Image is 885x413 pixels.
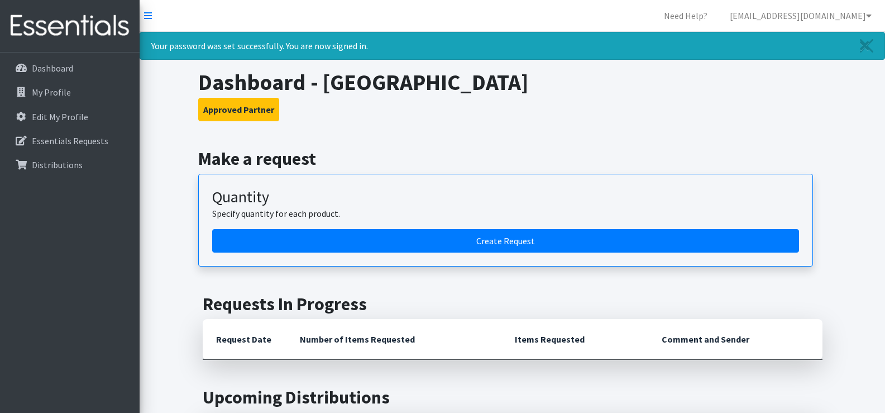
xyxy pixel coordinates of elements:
[32,111,88,122] p: Edit My Profile
[4,57,135,79] a: Dashboard
[140,32,885,60] div: Your password was set successfully. You are now signed in.
[501,319,648,360] th: Items Requested
[32,63,73,74] p: Dashboard
[198,69,826,96] h1: Dashboard - [GEOGRAPHIC_DATA]
[212,207,799,220] p: Specify quantity for each product.
[198,98,279,121] button: Approved Partner
[203,293,822,315] h2: Requests In Progress
[32,159,83,170] p: Distributions
[203,319,286,360] th: Request Date
[203,387,822,408] h2: Upcoming Distributions
[4,81,135,103] a: My Profile
[4,154,135,176] a: Distributions
[4,7,135,45] img: HumanEssentials
[4,106,135,128] a: Edit My Profile
[286,319,502,360] th: Number of Items Requested
[721,4,881,27] a: [EMAIL_ADDRESS][DOMAIN_NAME]
[4,130,135,152] a: Essentials Requests
[198,148,826,169] h2: Make a request
[648,319,822,360] th: Comment and Sender
[32,87,71,98] p: My Profile
[212,229,799,253] a: Create a request by quantity
[212,188,799,207] h3: Quantity
[655,4,716,27] a: Need Help?
[849,32,884,59] a: Close
[32,135,108,146] p: Essentials Requests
